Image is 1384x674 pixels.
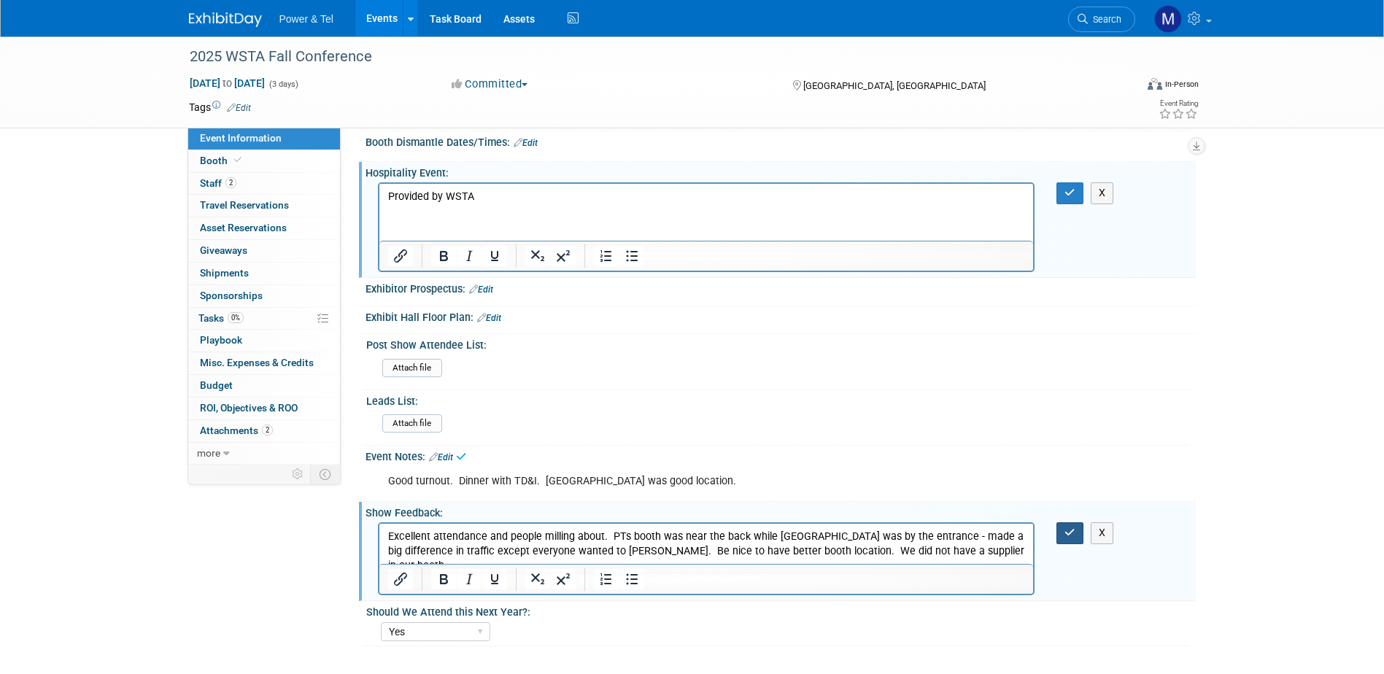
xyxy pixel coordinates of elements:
button: Superscript [551,246,576,266]
a: Staff2 [188,173,340,195]
img: ExhibitDay [189,12,262,27]
img: Format-Inperson.png [1148,78,1162,90]
span: Shipments [200,267,249,279]
a: Edit [477,313,501,323]
span: 2 [225,177,236,188]
span: [GEOGRAPHIC_DATA], [GEOGRAPHIC_DATA] [803,80,986,91]
span: 0% [228,312,244,323]
div: Event Notes: [366,446,1196,465]
a: Attachments2 [188,420,340,442]
a: Search [1068,7,1135,32]
span: Budget [200,379,233,391]
span: 2 [262,425,273,435]
a: Edit [429,452,453,462]
span: more [197,447,220,459]
a: Tasks0% [188,308,340,330]
a: Event Information [188,128,340,150]
button: X [1091,182,1114,204]
button: Italic [457,569,482,589]
button: Bullet list [619,569,644,589]
div: Post Show Attendee List: [366,334,1189,352]
button: Bullet list [619,246,644,266]
span: [DATE] [DATE] [189,77,266,90]
a: Giveaways [188,240,340,262]
button: X [1091,522,1114,543]
span: Search [1088,14,1121,25]
div: Should We Attend this Next Year?: [366,601,1189,619]
button: Numbered list [594,569,619,589]
a: Travel Reservations [188,195,340,217]
span: Staff [200,177,236,189]
button: Insert/edit link [388,569,413,589]
button: Numbered list [594,246,619,266]
button: Italic [457,246,482,266]
button: Superscript [551,569,576,589]
body: Rich Text Area. Press ALT-0 for help. [8,6,647,50]
span: Playbook [200,334,242,346]
span: ROI, Objectives & ROO [200,402,298,414]
td: Tags [189,100,251,115]
div: Leads List: [366,390,1189,408]
a: Edit [227,103,251,113]
div: Hospitality Event: [366,162,1196,180]
a: Asset Reservations [188,217,340,239]
td: Toggle Event Tabs [310,465,340,484]
span: (3 days) [268,80,298,89]
button: Underline [482,246,507,266]
button: Bold [431,569,456,589]
div: Booth Dismantle Dates/Times: [366,131,1196,150]
a: Booth [188,150,340,172]
a: Playbook [188,330,340,352]
div: Event Format [1049,76,1199,98]
a: Sponsorships [188,285,340,307]
div: Exhibit Hall Floor Plan: [366,306,1196,325]
img: Michael Mackeben [1154,5,1182,33]
a: Edit [514,138,538,148]
span: Tasks [198,312,244,324]
button: Insert/edit link [388,246,413,266]
button: Committed [446,77,533,92]
div: Show Feedback: [366,502,1196,520]
span: Travel Reservations [200,199,289,211]
span: Sponsorships [200,290,263,301]
button: Bold [431,246,456,266]
a: ROI, Objectives & ROO [188,398,340,419]
td: Personalize Event Tab Strip [285,465,311,484]
iframe: Rich Text Area [379,184,1034,241]
a: Budget [188,375,340,397]
span: Booth [200,155,244,166]
a: Shipments [188,263,340,284]
span: Power & Tel [279,13,333,25]
span: Misc. Expenses & Credits [200,357,314,368]
button: Underline [482,569,507,589]
button: Subscript [525,246,550,266]
a: Edit [469,284,493,295]
div: Event Rating [1159,100,1198,107]
span: Event Information [200,132,282,144]
button: Subscript [525,569,550,589]
div: Good turnout. Dinner with TD&I. [GEOGRAPHIC_DATA] was good location. [378,467,1035,496]
div: Exhibitor Prospectus: [366,278,1196,297]
span: to [220,77,234,89]
a: Misc. Expenses & Credits [188,352,340,374]
span: Asset Reservations [200,222,287,233]
i: Booth reservation complete [234,156,241,164]
a: more [188,443,340,465]
span: Attachments [200,425,273,436]
div: 2025 WSTA Fall Conference [185,44,1113,70]
span: Giveaways [200,244,247,256]
iframe: Rich Text Area [379,524,1034,564]
p: Excellent attendance and people milling about. PTs booth was near the back while [GEOGRAPHIC_DATA... [9,6,646,50]
div: In-Person [1164,79,1199,90]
